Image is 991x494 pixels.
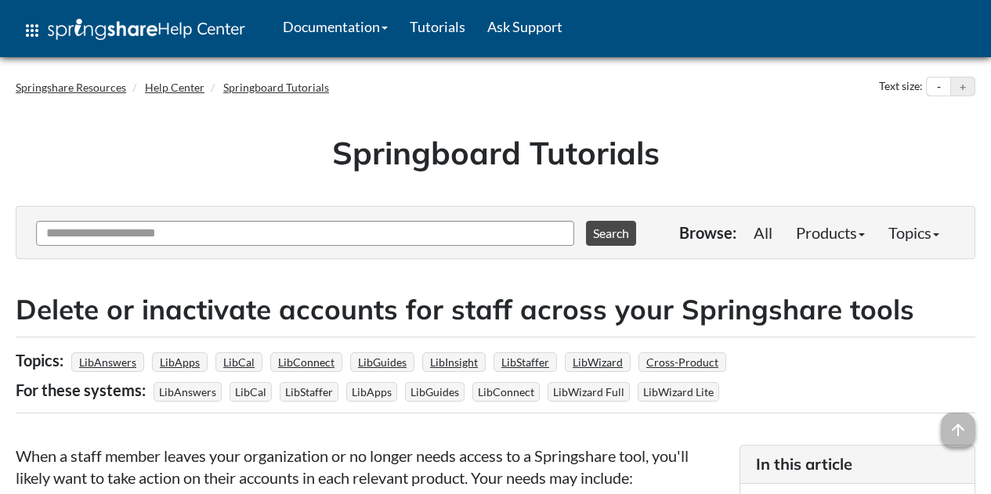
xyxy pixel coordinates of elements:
[472,382,540,402] span: LibConnect
[23,21,42,40] span: apps
[16,375,150,405] div: For these systems:
[399,7,476,46] a: Tutorials
[221,351,257,373] a: LibCal
[548,382,630,402] span: LibWizard Full
[405,382,465,402] span: LibGuides
[223,81,329,94] a: Springboard Tutorials
[756,453,959,475] h3: In this article
[12,7,256,54] a: apps Help Center
[272,7,399,46] a: Documentation
[877,217,951,248] a: Topics
[16,81,126,94] a: Springshare Resources
[644,351,721,373] a: Cross-Product
[428,351,480,373] a: LibInsight
[876,77,926,97] div: Text size:
[230,382,272,402] span: LibCal
[586,221,636,246] button: Search
[784,217,877,248] a: Products
[280,382,338,402] span: LibStaffer
[157,18,245,38] span: Help Center
[16,345,67,375] div: Topics:
[679,222,736,243] p: Browse:
[154,382,222,402] span: LibAnswers
[476,7,573,46] a: Ask Support
[941,413,975,447] span: arrow_upward
[27,131,964,175] h1: Springboard Tutorials
[570,351,625,373] a: LibWizard
[499,351,552,373] a: LibStaffer
[16,445,724,489] p: When a staff member leaves your organization or no longer needs access to a Springshare tool, you...
[742,217,784,248] a: All
[157,351,202,373] a: LibApps
[16,290,975,329] h2: Delete or inactivate accounts for staff across your Springshare tools
[951,78,975,96] button: Increase text size
[77,351,139,373] a: LibAnswers
[276,351,337,373] a: LibConnect
[356,351,409,373] a: LibGuides
[346,382,397,402] span: LibApps
[927,78,950,96] button: Decrease text size
[48,19,157,40] img: Springshare
[638,382,719,402] span: LibWizard Lite
[941,414,975,433] a: arrow_upward
[145,81,204,94] a: Help Center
